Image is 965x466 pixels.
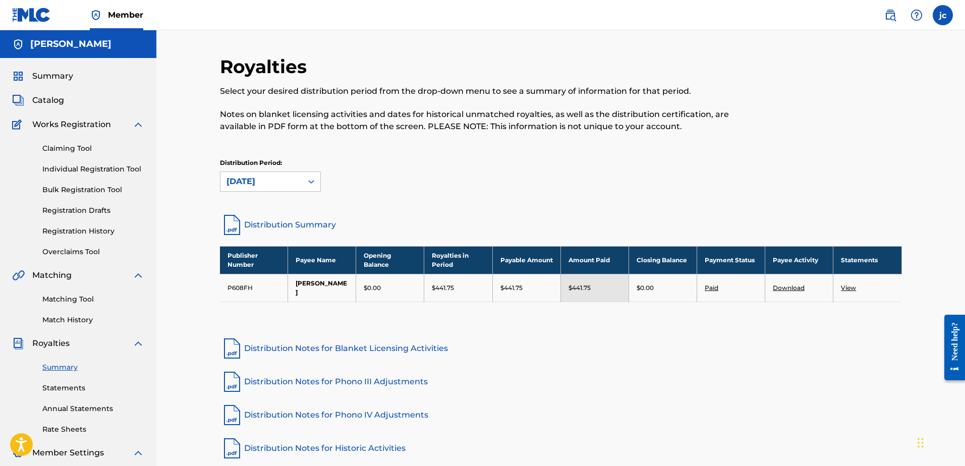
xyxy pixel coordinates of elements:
img: pdf [220,403,244,427]
img: Summary [12,70,24,82]
a: Match History [42,315,144,325]
th: Payable Amount [492,246,560,274]
p: $0.00 [364,283,381,293]
a: Registration Drafts [42,205,144,216]
iframe: Chat Widget [915,418,965,466]
div: [DATE] [226,176,296,188]
a: Overclaims Tool [42,247,144,257]
th: Payee Name [288,246,356,274]
img: Royalties [12,337,24,349]
img: Works Registration [12,119,25,131]
p: $441.75 [569,283,591,293]
a: Distribution Notes for Phono IV Adjustments [220,403,902,427]
p: $441.75 [432,283,454,293]
span: Catalog [32,94,64,106]
a: Rate Sheets [42,424,144,435]
img: expand [132,447,144,459]
img: search [884,9,896,21]
p: Distribution Period: [220,158,321,167]
td: P608FH [220,274,288,302]
th: Payee Activity [765,246,833,274]
a: Annual Statements [42,403,144,414]
th: Publisher Number [220,246,288,274]
a: Individual Registration Tool [42,164,144,174]
span: Member Settings [32,447,104,459]
p: $441.75 [500,283,523,293]
img: Member Settings [12,447,24,459]
a: View [841,284,856,292]
img: Top Rightsholder [90,9,102,21]
p: Select your desired distribution period from the drop-down menu to see a summary of information f... [220,85,745,97]
a: Public Search [880,5,900,25]
a: Distribution Summary [220,213,902,237]
th: Closing Balance [629,246,697,274]
a: SummarySummary [12,70,73,82]
a: Distribution Notes for Phono III Adjustments [220,370,902,394]
a: Statements [42,383,144,393]
img: Catalog [12,94,24,106]
img: help [911,9,923,21]
img: expand [132,119,144,131]
th: Opening Balance [356,246,424,274]
span: Summary [32,70,73,82]
span: Member [108,9,143,21]
a: Download [773,284,805,292]
div: Drag [918,428,924,458]
div: User Menu [933,5,953,25]
th: Royalties in Period [424,246,492,274]
a: Claiming Tool [42,143,144,154]
a: Distribution Notes for Blanket Licensing Activities [220,336,902,361]
img: expand [132,337,144,349]
td: [PERSON_NAME] [288,274,356,302]
iframe: Resource Center [937,306,965,389]
img: distribution-summary-pdf [220,213,244,237]
a: CatalogCatalog [12,94,64,106]
a: Distribution Notes for Historic Activities [220,436,902,460]
img: pdf [220,436,244,460]
th: Payment Status [697,246,765,274]
p: $0.00 [637,283,654,293]
img: Accounts [12,38,24,50]
p: Notes on blanket licensing activities and dates for historical unmatched royalties, as well as th... [220,108,745,133]
img: expand [132,269,144,281]
a: Summary [42,362,144,373]
h2: Royalties [220,55,312,78]
img: MLC Logo [12,8,51,22]
div: Help [906,5,927,25]
span: Matching [32,269,72,281]
span: Works Registration [32,119,111,131]
img: Matching [12,269,25,281]
th: Statements [833,246,901,274]
a: Bulk Registration Tool [42,185,144,195]
th: Amount Paid [560,246,629,274]
a: Paid [705,284,718,292]
a: Matching Tool [42,294,144,305]
h5: jorge armando cordova [30,38,111,50]
a: Registration History [42,226,144,237]
img: pdf [220,336,244,361]
img: pdf [220,370,244,394]
span: Royalties [32,337,70,349]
